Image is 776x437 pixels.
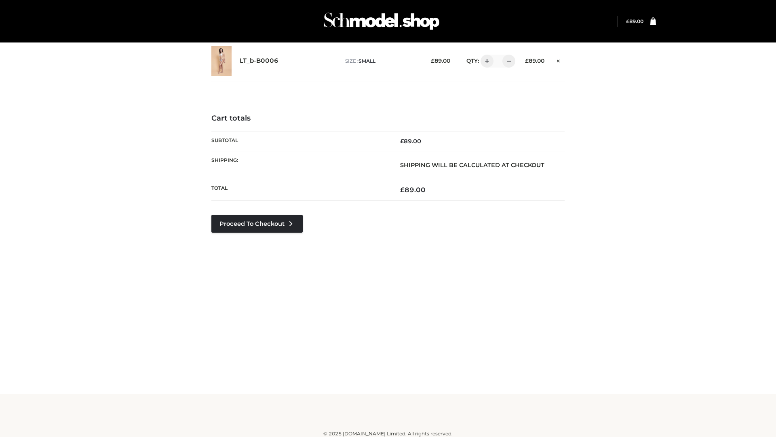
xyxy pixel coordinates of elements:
[458,55,512,68] div: QTY:
[400,138,404,145] span: £
[525,57,544,64] bdi: 89.00
[211,131,388,151] th: Subtotal
[626,18,643,24] a: £89.00
[431,57,450,64] bdi: 89.00
[626,18,629,24] span: £
[211,215,303,233] a: Proceed to Checkout
[400,186,405,194] span: £
[400,186,426,194] bdi: 89.00
[211,151,388,179] th: Shipping:
[400,161,544,169] strong: Shipping will be calculated at checkout
[358,58,375,64] span: SMALL
[211,114,565,123] h4: Cart totals
[240,57,278,65] a: LT_b-B0006
[211,179,388,201] th: Total
[552,55,565,65] a: Remove this item
[525,57,529,64] span: £
[321,5,442,37] img: Schmodel Admin 964
[431,57,434,64] span: £
[626,18,643,24] bdi: 89.00
[400,138,421,145] bdi: 89.00
[211,46,232,76] img: LT_b-B0006 - SMALL
[345,57,418,65] p: size :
